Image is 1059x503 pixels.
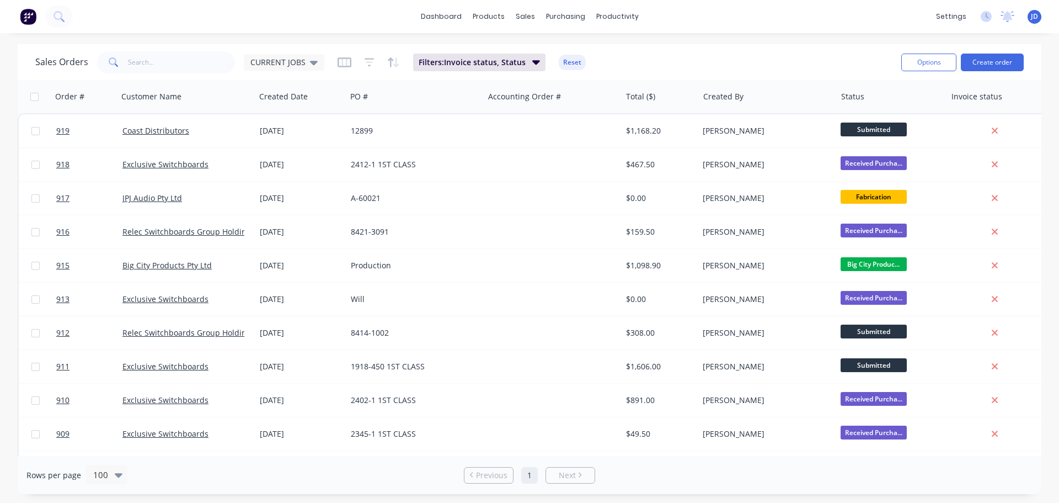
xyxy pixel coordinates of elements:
div: Invoice status [951,91,1002,102]
span: Received Purcha... [841,392,907,406]
div: [PERSON_NAME] [703,361,825,372]
div: $0.00 [626,294,691,305]
span: Received Purcha... [841,291,907,305]
div: 2402-1 1ST CLASS [351,395,473,406]
span: 916 [56,226,69,237]
span: Rows per page [26,470,81,481]
div: [DATE] [260,361,342,372]
span: 915 [56,260,69,271]
span: 909 [56,428,69,440]
div: [PERSON_NAME] [703,159,825,170]
div: $159.50 [626,226,691,237]
span: JD [1031,12,1038,22]
a: 918 [56,148,122,181]
div: [DATE] [260,294,342,305]
div: 12899 [351,125,473,136]
div: 2345-1 1ST CLASS [351,428,473,440]
div: [PERSON_NAME] [703,193,825,204]
button: Options [901,54,956,71]
div: [DATE] [260,125,342,136]
div: Created By [703,91,744,102]
span: Submitted [841,325,907,338]
a: Next page [546,470,595,481]
img: Factory [20,8,36,25]
div: [DATE] [260,193,342,204]
div: $49.50 [626,428,691,440]
div: $1,606.00 [626,361,691,372]
div: A-60021 [351,193,473,204]
div: sales [510,8,541,25]
div: PO # [350,91,368,102]
span: Submitted [841,358,907,372]
a: 911 [56,350,122,383]
span: 910 [56,395,69,406]
button: Filters:Invoice status, Status [413,54,545,71]
div: Production [351,260,473,271]
button: Create order [961,54,1024,71]
div: Created Date [259,91,308,102]
div: Customer Name [121,91,181,102]
div: [PERSON_NAME] [703,260,825,271]
span: Submitted [841,123,907,136]
div: [DATE] [260,159,342,170]
span: 919 [56,125,69,136]
div: 1918-450 1ST CLASS [351,361,473,372]
a: Exclusive Switchboards [122,294,208,304]
span: 917 [56,193,69,204]
div: Status [841,91,864,102]
div: $0.00 [626,193,691,204]
a: dashboard [415,8,467,25]
a: 908 [56,451,122,484]
a: Big City Products Pty Ltd [122,260,212,271]
div: settings [930,8,972,25]
a: Coast Distributors [122,125,189,136]
div: productivity [591,8,644,25]
span: Received Purcha... [841,224,907,237]
button: Reset [559,55,586,70]
div: $1,098.90 [626,260,691,271]
a: Relec Switchboards Group Holdings [122,327,255,338]
div: $467.50 [626,159,691,170]
a: JPJ Audio Pty Ltd [122,193,182,203]
div: [DATE] [260,327,342,338]
a: 919 [56,114,122,147]
a: 913 [56,283,122,316]
span: Next [559,470,576,481]
a: 909 [56,417,122,451]
a: Previous page [464,470,513,481]
span: Previous [476,470,507,481]
div: 8421-3091 [351,226,473,237]
a: Exclusive Switchboards [122,361,208,372]
span: CURRENT JOBS [250,56,306,68]
div: Order # [55,91,84,102]
div: [PERSON_NAME] [703,226,825,237]
div: purchasing [541,8,591,25]
div: [PERSON_NAME] [703,294,825,305]
a: 912 [56,316,122,350]
span: Filters: Invoice status, Status [419,57,526,68]
span: Fabrication [841,190,907,204]
ul: Pagination [459,467,600,484]
input: Search... [128,51,236,73]
a: Exclusive Switchboards [122,395,208,405]
span: Received Purcha... [841,426,907,440]
h1: Sales Orders [35,57,88,67]
span: 912 [56,327,69,338]
div: [PERSON_NAME] [703,327,825,338]
a: Exclusive Switchboards [122,159,208,170]
a: 917 [56,182,122,215]
div: [PERSON_NAME] [703,428,825,440]
div: Accounting Order # [488,91,561,102]
a: 910 [56,384,122,417]
div: [PERSON_NAME] [703,125,825,136]
a: Relec Switchboards Group Holdings [122,226,255,237]
a: 916 [56,215,122,248]
div: [DATE] [260,428,342,440]
div: $308.00 [626,327,691,338]
a: Exclusive Switchboards [122,428,208,439]
div: Total ($) [626,91,655,102]
div: $1,168.20 [626,125,691,136]
div: [DATE] [260,395,342,406]
div: Will [351,294,473,305]
a: Page 1 is your current page [521,467,538,484]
